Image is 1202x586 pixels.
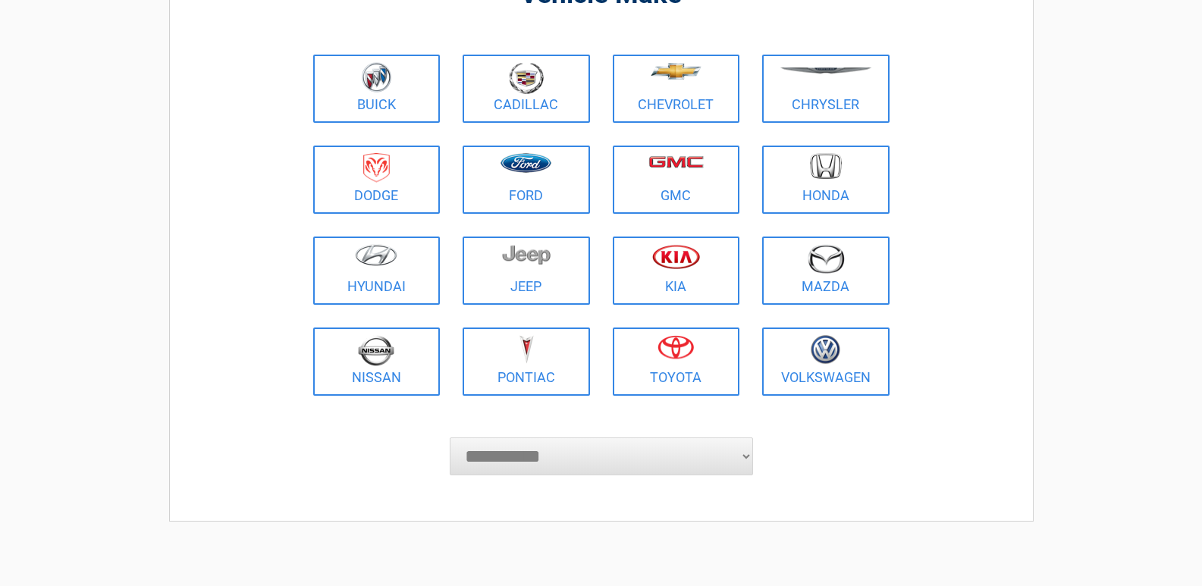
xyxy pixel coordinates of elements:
[463,146,590,214] a: Ford
[780,67,872,74] img: chrysler
[313,146,441,214] a: Dodge
[313,55,441,123] a: Buick
[613,237,740,305] a: Kia
[613,327,740,396] a: Toyota
[463,237,590,305] a: Jeep
[509,62,544,94] img: cadillac
[652,244,700,269] img: kia
[502,244,551,265] img: jeep
[613,55,740,123] a: Chevrolet
[313,327,441,396] a: Nissan
[355,244,397,266] img: hyundai
[807,244,845,274] img: mazda
[648,155,704,168] img: gmc
[463,55,590,123] a: Cadillac
[363,153,390,183] img: dodge
[762,146,890,214] a: Honda
[762,237,890,305] a: Mazda
[613,146,740,214] a: GMC
[313,237,441,305] a: Hyundai
[358,335,394,366] img: nissan
[811,335,840,365] img: volkswagen
[762,55,890,123] a: Chrysler
[463,327,590,396] a: Pontiac
[519,335,534,364] img: pontiac
[362,62,391,92] img: buick
[657,335,694,359] img: toyota
[501,153,551,173] img: ford
[762,327,890,396] a: Volkswagen
[810,153,842,180] img: honda
[651,63,701,80] img: chevrolet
